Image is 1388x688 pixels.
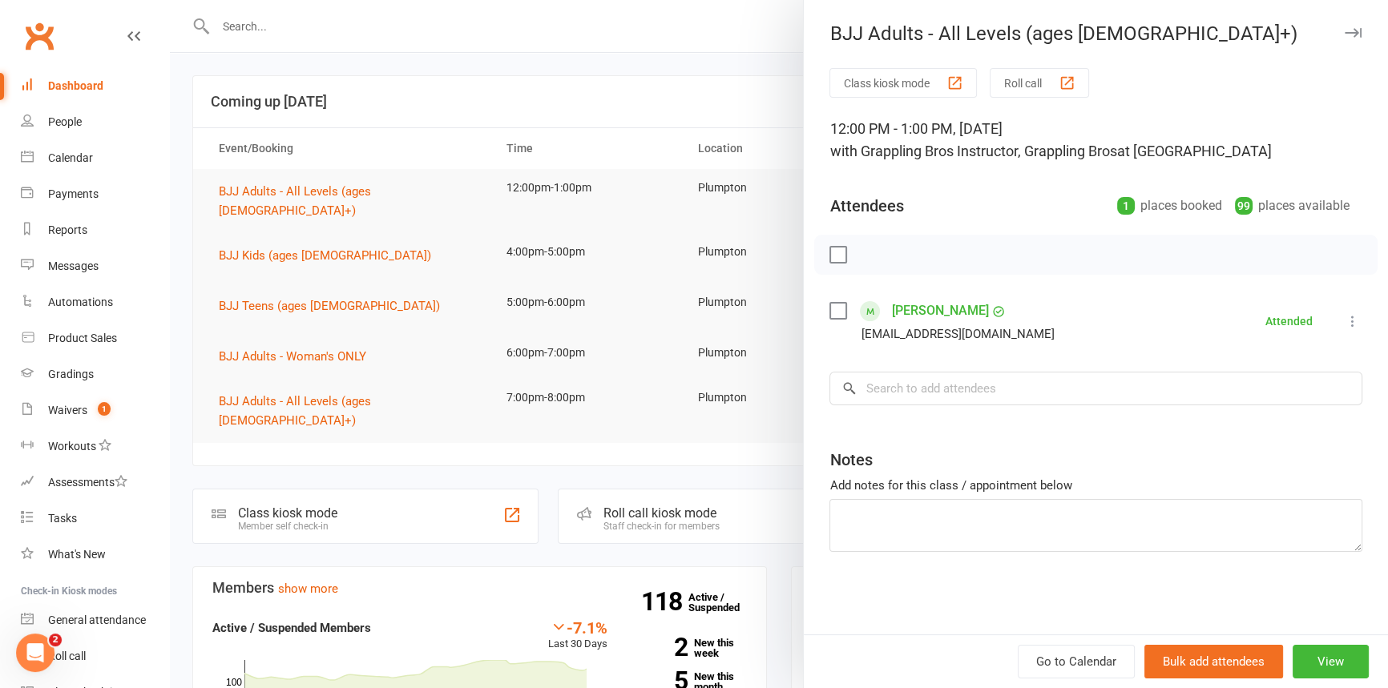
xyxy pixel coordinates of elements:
[21,104,169,140] a: People
[804,22,1388,45] div: BJJ Adults - All Levels (ages [DEMOGRAPHIC_DATA]+)
[829,476,1362,495] div: Add notes for this class / appointment below
[21,248,169,284] a: Messages
[829,195,903,217] div: Attendees
[829,372,1362,405] input: Search to add attendees
[829,118,1362,163] div: 12:00 PM - 1:00 PM, [DATE]
[21,602,169,638] a: General attendance kiosk mode
[990,68,1089,98] button: Roll call
[1117,197,1135,215] div: 1
[21,320,169,356] a: Product Sales
[19,16,59,56] a: Clubworx
[48,548,106,561] div: What's New
[48,512,77,525] div: Tasks
[1235,197,1253,215] div: 99
[49,634,62,646] span: 2
[891,298,988,324] a: [PERSON_NAME]
[861,324,1054,344] div: [EMAIL_ADDRESS][DOMAIN_NAME]
[829,143,1116,159] span: with Grappling Bros Instructor, Grappling Bros
[48,332,117,344] div: Product Sales
[48,650,86,662] div: Roll call
[1116,143,1271,159] span: at [GEOGRAPHIC_DATA]
[48,296,113,308] div: Automations
[1265,316,1313,327] div: Attended
[21,140,169,176] a: Calendar
[1018,645,1135,678] a: Go to Calendar
[48,614,146,626] div: General attendance
[829,449,872,471] div: Notes
[48,404,87,416] div: Waivers
[48,151,93,164] div: Calendar
[48,368,94,380] div: Gradings
[21,212,169,248] a: Reports
[21,465,169,501] a: Assessments
[21,537,169,573] a: What's New
[21,392,169,428] a: Waivers 1
[1293,645,1369,678] button: View
[829,68,977,98] button: Class kiosk mode
[21,501,169,537] a: Tasks
[48,476,127,489] div: Assessments
[48,115,82,128] div: People
[21,356,169,392] a: Gradings
[48,187,99,200] div: Payments
[1235,195,1350,217] div: places available
[48,260,99,272] div: Messages
[21,176,169,212] a: Payments
[21,284,169,320] a: Automations
[21,68,169,104] a: Dashboard
[21,428,169,465] a: Workouts
[98,402,111,416] span: 1
[1144,645,1283,678] button: Bulk add attendees
[48,223,87,236] div: Reports
[16,634,54,672] iframe: Intercom live chat
[48,440,96,453] div: Workouts
[21,638,169,674] a: Roll call
[1117,195,1222,217] div: places booked
[48,79,103,92] div: Dashboard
